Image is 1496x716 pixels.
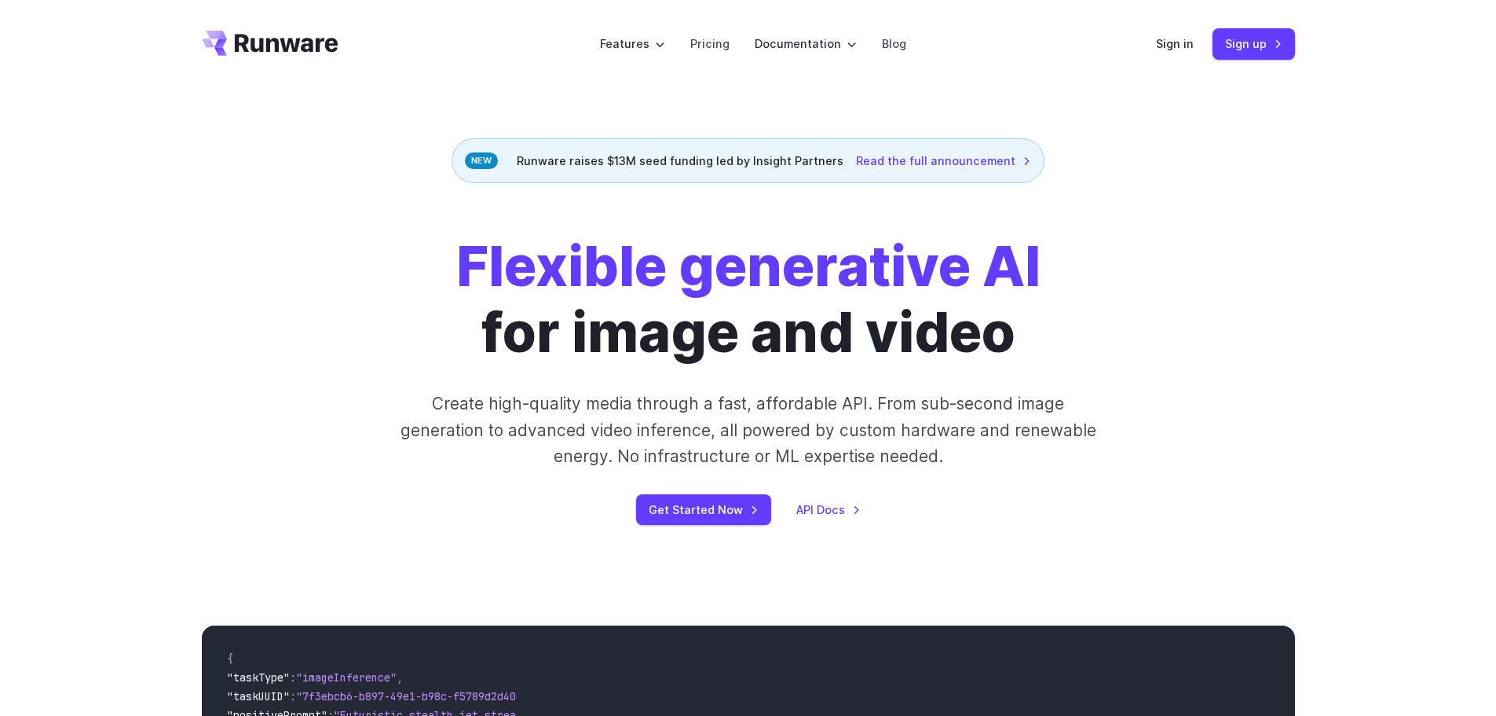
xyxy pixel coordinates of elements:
span: "7f3ebcb6-b897-49e1-b98c-f5789d2d40d7" [296,689,535,703]
a: Get Started Now [636,494,771,525]
a: Sign in [1156,35,1194,53]
span: : [290,689,296,703]
div: Runware raises $13M seed funding led by Insight Partners [452,138,1044,183]
strong: Flexible generative AI [456,233,1041,299]
h1: for image and video [456,233,1041,365]
span: "imageInference" [296,670,397,685]
a: Read the full announcement [856,152,1031,170]
span: : [290,670,296,685]
a: API Docs [796,501,861,519]
span: "taskUUID" [227,689,290,703]
span: { [227,652,233,666]
p: Create high-quality media through a fast, affordable API. From sub-second image generation to adv... [398,391,1098,469]
span: , [397,670,403,685]
label: Documentation [755,35,857,53]
a: Pricing [690,35,730,53]
span: "taskType" [227,670,290,685]
a: Sign up [1213,28,1295,59]
a: Blog [882,35,906,53]
label: Features [600,35,665,53]
a: Go to / [202,31,338,56]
